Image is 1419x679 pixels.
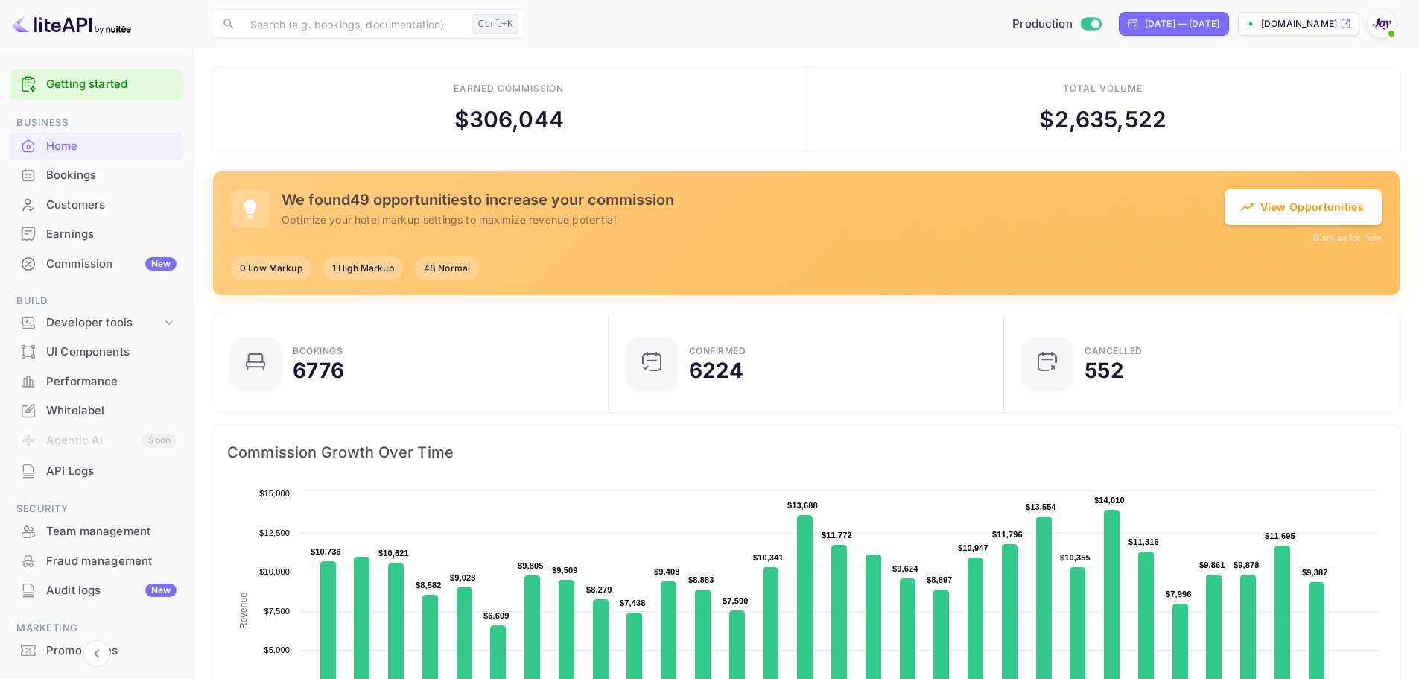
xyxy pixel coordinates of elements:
text: $12,500 [259,528,290,537]
p: [DOMAIN_NAME] [1261,17,1337,31]
text: $15,000 [259,489,290,498]
text: $9,861 [1199,560,1225,569]
div: UI Components [9,338,184,367]
div: Performance [46,373,177,391]
button: View Opportunities [1225,189,1382,225]
div: Whitelabel [46,402,177,420]
text: $14,010 [1094,496,1125,505]
a: CommissionNew [9,250,184,277]
text: $7,438 [620,599,646,607]
div: Promo codes [9,637,184,666]
text: Revenue [238,593,249,629]
input: Search (e.g. bookings, documentation) [241,9,466,39]
a: Bookings [9,161,184,189]
span: 1 High Markup [323,262,403,275]
div: Fraud management [46,553,177,570]
text: $11,796 [992,530,1023,539]
span: Commission Growth Over Time [227,440,1385,464]
div: Developer tools [9,310,184,336]
div: Performance [9,367,184,397]
div: Earnings [9,220,184,249]
div: Bookings [46,167,177,184]
text: $8,897 [927,575,953,584]
div: 552 [1085,360,1123,381]
text: $9,878 [1234,560,1260,569]
div: CommissionNew [9,250,184,279]
a: Performance [9,367,184,395]
div: Home [46,138,177,155]
button: Dismiss for now [1313,231,1382,244]
div: Promo codes [46,642,177,660]
div: [DATE] — [DATE] [1145,17,1219,31]
text: $10,355 [1060,553,1091,562]
a: Customers [9,191,184,218]
div: Audit logs [46,582,177,599]
div: API Logs [46,463,177,480]
text: $11,772 [822,531,852,540]
a: Fraud management [9,547,184,575]
a: Whitelabel [9,397,184,424]
div: Fraud management [9,547,184,576]
text: $8,582 [416,581,442,590]
div: 6224 [689,360,744,381]
text: $10,341 [753,553,784,562]
div: Ctrl+K [472,14,518,34]
div: Getting started [9,69,184,100]
text: $7,996 [1166,590,1192,599]
div: New [145,584,177,597]
div: Commission [46,256,177,273]
span: Build [9,293,184,309]
text: $7,500 [264,607,290,616]
div: Switch to Sandbox mode [1006,16,1107,33]
a: UI Components [9,338,184,365]
text: $9,387 [1302,568,1328,577]
div: Home [9,132,184,161]
div: Developer tools [46,315,162,332]
text: $8,883 [688,575,714,584]
text: $10,621 [378,549,409,558]
text: $7,590 [723,596,749,605]
div: $ 306,044 [454,103,564,136]
div: Bookings [9,161,184,190]
img: LiteAPI logo [12,12,131,36]
div: Bookings [293,347,343,356]
text: $9,408 [654,567,680,576]
div: Team management [46,523,177,540]
text: $9,509 [552,566,578,575]
button: Collapse navigation [83,640,110,667]
text: $8,279 [586,585,612,594]
div: $ 2,635,522 [1039,103,1166,136]
div: Earnings [46,226,177,243]
a: Home [9,132,184,160]
a: Getting started [46,76,177,93]
div: Customers [9,191,184,220]
span: Marketing [9,620,184,637]
div: Customers [46,197,177,214]
div: 6776 [293,360,345,381]
a: API Logs [9,457,184,484]
img: With Joy [1370,12,1394,36]
span: Security [9,501,184,517]
span: 48 Normal [415,262,479,275]
text: $10,736 [311,547,341,556]
text: $5,000 [264,645,290,654]
div: Team management [9,517,184,546]
a: Team management [9,517,184,545]
text: $9,805 [518,561,544,570]
text: $13,688 [787,501,818,510]
text: $10,947 [958,543,988,552]
text: $9,624 [892,564,918,573]
div: Earned commission [454,82,564,95]
div: CANCELLED [1085,347,1143,356]
span: Business [9,115,184,131]
div: Audit logsNew [9,576,184,605]
div: Confirmed [689,347,746,356]
div: New [145,257,177,271]
text: $11,316 [1128,537,1159,546]
h5: We found 49 opportunities to increase your commission [282,191,1225,209]
div: Total volume [1063,82,1143,95]
text: $13,554 [1026,502,1057,511]
div: Whitelabel [9,397,184,426]
div: API Logs [9,457,184,486]
a: Earnings [9,220,184,247]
